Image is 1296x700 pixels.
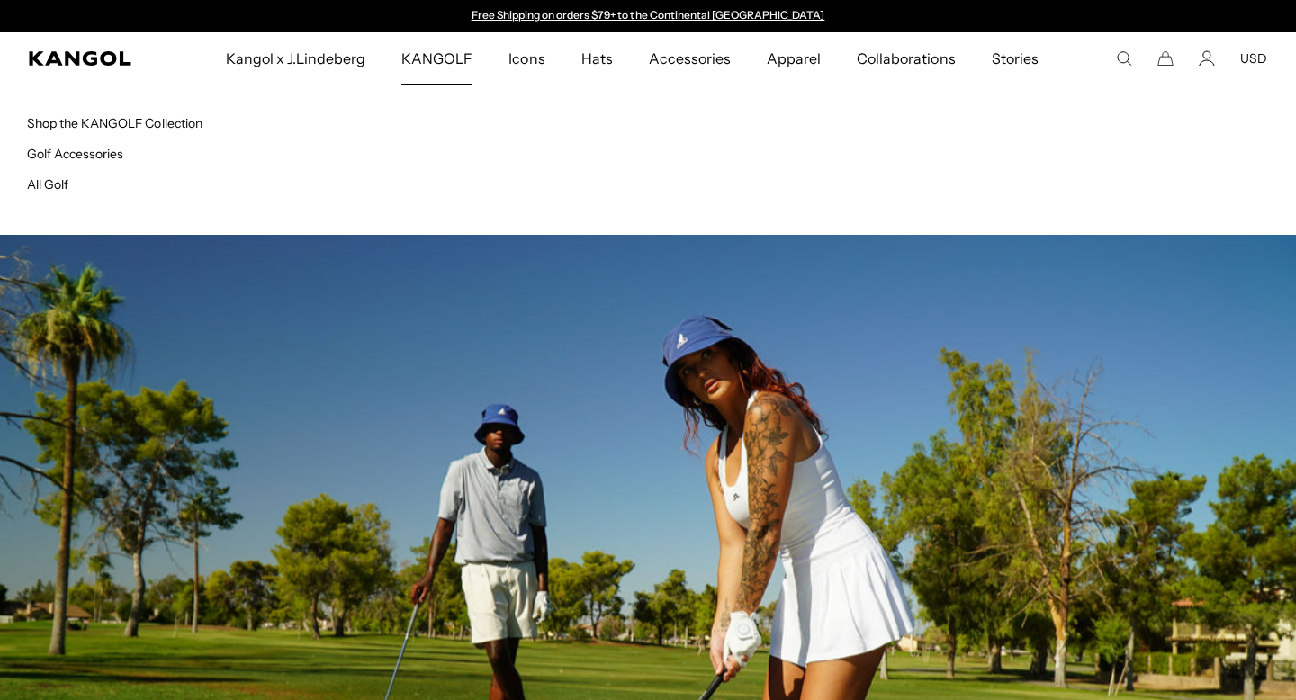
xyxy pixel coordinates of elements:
[1199,50,1215,67] a: Account
[974,32,1057,85] a: Stories
[463,9,833,23] slideshow-component: Announcement bar
[463,9,833,23] div: 1 of 2
[563,32,631,85] a: Hats
[631,32,749,85] a: Accessories
[1116,50,1132,67] summary: Search here
[27,146,123,162] a: Golf Accessories
[508,32,544,85] span: Icons
[401,32,472,85] span: KANGOLF
[649,32,731,85] span: Accessories
[27,115,202,131] a: Shop the KANGOLF Collection
[1157,50,1174,67] button: Cart
[767,32,821,85] span: Apparel
[839,32,973,85] a: Collaborations
[490,32,562,85] a: Icons
[749,32,839,85] a: Apparel
[29,51,148,66] a: Kangol
[208,32,384,85] a: Kangol x J.Lindeberg
[226,32,366,85] span: Kangol x J.Lindeberg
[27,176,68,193] a: All Golf
[1240,50,1267,67] button: USD
[383,32,490,85] a: KANGOLF
[581,32,613,85] span: Hats
[472,8,825,22] a: Free Shipping on orders $79+ to the Continental [GEOGRAPHIC_DATA]
[463,9,833,23] div: Announcement
[992,32,1039,85] span: Stories
[857,32,955,85] span: Collaborations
